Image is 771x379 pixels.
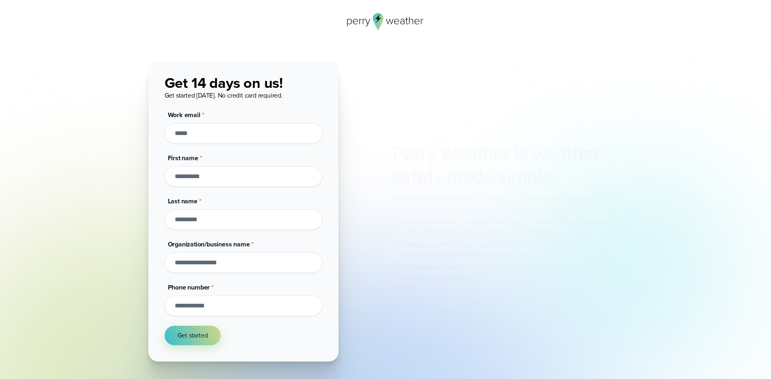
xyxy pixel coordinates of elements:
[168,283,210,292] span: Phone number
[168,196,198,206] span: Last name
[168,153,198,163] span: First name
[168,110,200,120] span: Work email
[165,72,283,94] span: Get 14 days on us!
[165,91,283,100] span: Get started [DATE]. No credit card required.
[178,331,208,340] span: Get started
[165,326,221,345] button: Get started
[168,240,250,249] span: Organization/business name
